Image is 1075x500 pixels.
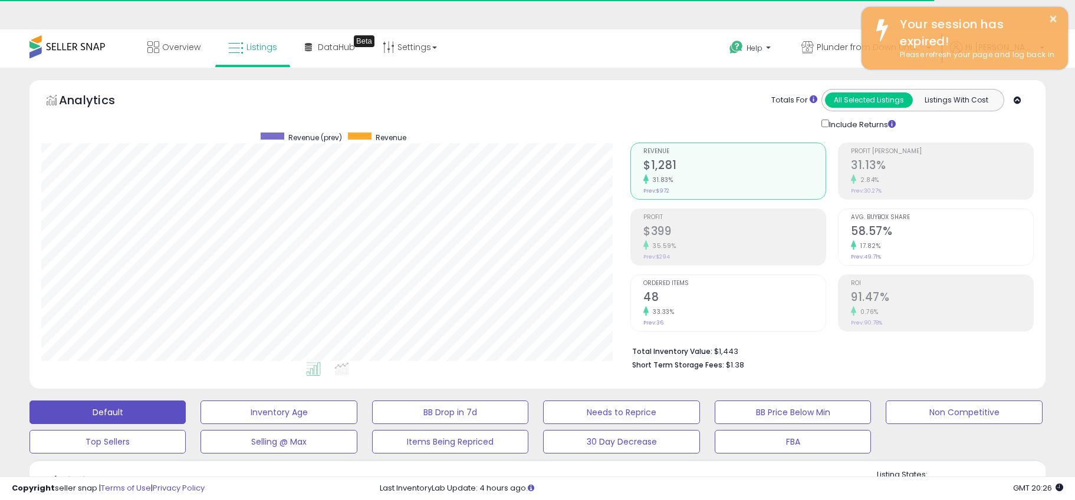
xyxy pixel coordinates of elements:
[643,280,826,287] span: Ordered Items
[851,214,1033,221] span: Avg. Buybox Share
[200,400,357,424] button: Inventory Age
[715,400,871,424] button: BB Price Below Min
[543,430,699,453] button: 30 Day Decrease
[318,41,355,53] span: DataHub
[851,319,882,326] small: Prev: 90.78%
[729,40,744,55] i: Get Help
[649,241,676,250] small: 35.59%
[632,343,1025,357] li: $1,443
[246,41,277,53] span: Listings
[856,176,879,184] small: 2.84%
[649,307,674,316] small: 33.33%
[101,482,151,494] a: Terms of Use
[747,43,762,53] span: Help
[29,400,186,424] button: Default
[643,158,826,174] h2: $1,281
[912,92,1000,108] button: Listings With Cost
[793,29,940,68] a: Plunder from Down Under Shop
[856,241,880,250] small: 17.82%
[851,280,1033,287] span: ROI
[632,346,712,356] b: Total Inventory Value:
[162,41,200,53] span: Overview
[643,187,669,194] small: Prev: $972
[891,16,1059,49] div: Your session has expired!
[851,290,1033,306] h2: 91.47%
[851,253,881,260] small: Prev: 49.71%
[813,117,910,131] div: Include Returns
[891,49,1059,61] div: Please refresh your page and log back in
[643,319,663,326] small: Prev: 36
[139,29,209,65] a: Overview
[219,29,286,65] a: Listings
[63,473,108,490] h5: Listings
[29,430,186,453] button: Top Sellers
[12,483,205,494] div: seller snap | |
[856,307,879,316] small: 0.76%
[1013,482,1063,494] span: 2025-09-12 20:26 GMT
[643,214,826,221] span: Profit
[825,92,913,108] button: All Selected Listings
[12,482,55,494] strong: Copyright
[643,290,826,306] h2: 48
[851,187,882,194] small: Prev: 30.27%
[643,224,826,240] h2: $399
[851,158,1033,174] h2: 31.13%
[354,35,374,47] div: Tooltip anchor
[886,400,1042,424] button: Non Competitive
[771,95,817,106] div: Totals For
[851,224,1033,240] h2: 58.57%
[649,176,673,184] small: 31.83%
[200,430,357,453] button: Selling @ Max
[296,29,364,65] a: DataHub
[372,430,528,453] button: Items Being Repriced
[877,469,1046,481] p: Listing States:
[817,41,923,53] span: Plunder from Down Under Shop
[372,400,528,424] button: BB Drop in 7d
[715,430,871,453] button: FBA
[376,133,406,143] span: Revenue
[720,31,783,68] a: Help
[380,483,1063,494] div: Last InventoryLab Update: 4 hours ago.
[59,92,138,111] h5: Analytics
[726,359,744,370] span: $1.38
[374,29,446,65] a: Settings
[543,400,699,424] button: Needs to Reprice
[643,253,670,260] small: Prev: $294
[643,148,826,155] span: Revenue
[153,482,205,494] a: Privacy Policy
[632,360,724,370] b: Short Term Storage Fees:
[851,148,1033,155] span: Profit [PERSON_NAME]
[288,133,342,143] span: Revenue (prev)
